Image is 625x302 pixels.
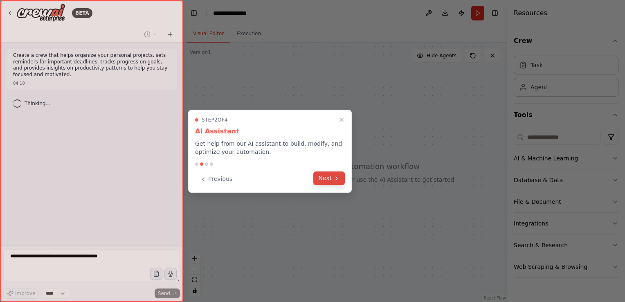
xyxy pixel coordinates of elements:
p: Get help from our AI assistant to build, modify, and optimize your automation. [195,140,345,156]
button: Previous [195,172,237,186]
button: Hide left sidebar [188,7,200,19]
button: Close walkthrough [337,115,346,125]
button: Next [313,171,345,185]
h3: AI Assistant [195,126,345,136]
span: Step 2 of 4 [202,117,228,123]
